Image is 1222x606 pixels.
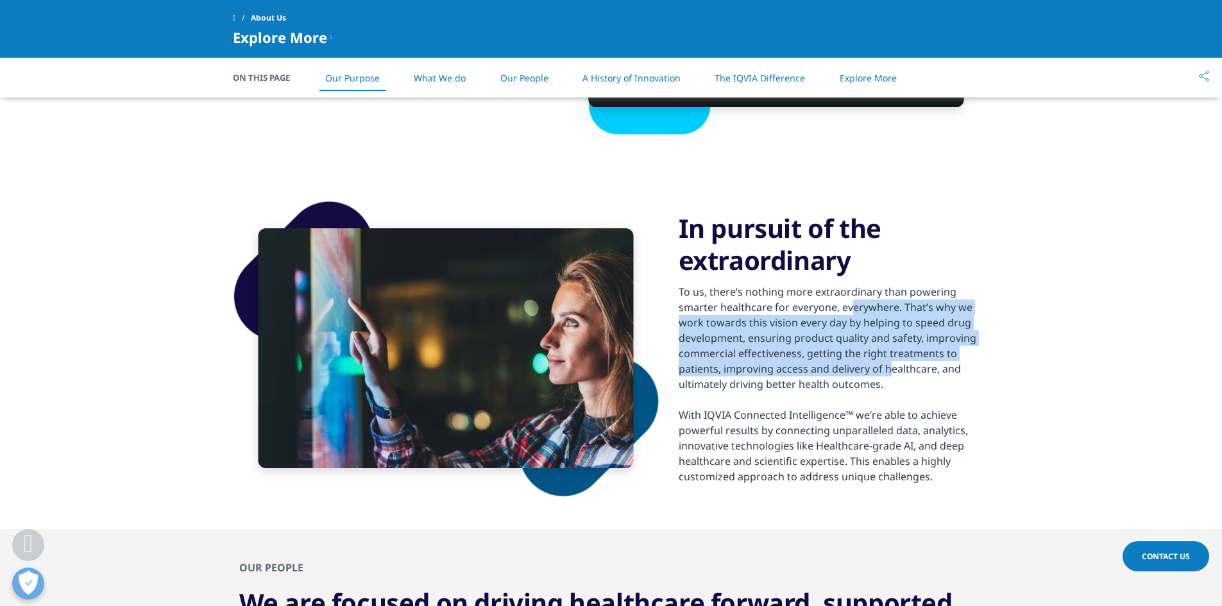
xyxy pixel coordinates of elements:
[12,568,44,600] button: Open Preferences
[1142,551,1190,562] span: Contact Us
[233,200,659,498] img: shape-1.png
[679,284,990,392] div: To us, there’s nothing more extraordinary than powering smarter healthcare for everyone, everywhe...
[239,561,983,574] h2: OUR PEOPLE
[414,72,466,84] a: What We do
[679,407,990,484] div: With IQVIA Connected Intelligence™ we’re able to achieve powerful results by connecting unparalle...
[233,29,327,45] span: Explore More
[679,212,990,276] h3: In pursuit of the extraordinary
[233,71,303,84] span: On This Page
[715,72,805,84] a: The IQVIA Difference
[840,72,897,84] a: Explore More
[251,6,286,29] span: About Us
[500,72,548,84] a: Our People
[325,72,380,84] a: Our Purpose
[1123,541,1209,571] a: Contact Us
[582,72,681,84] a: A History of Innovation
